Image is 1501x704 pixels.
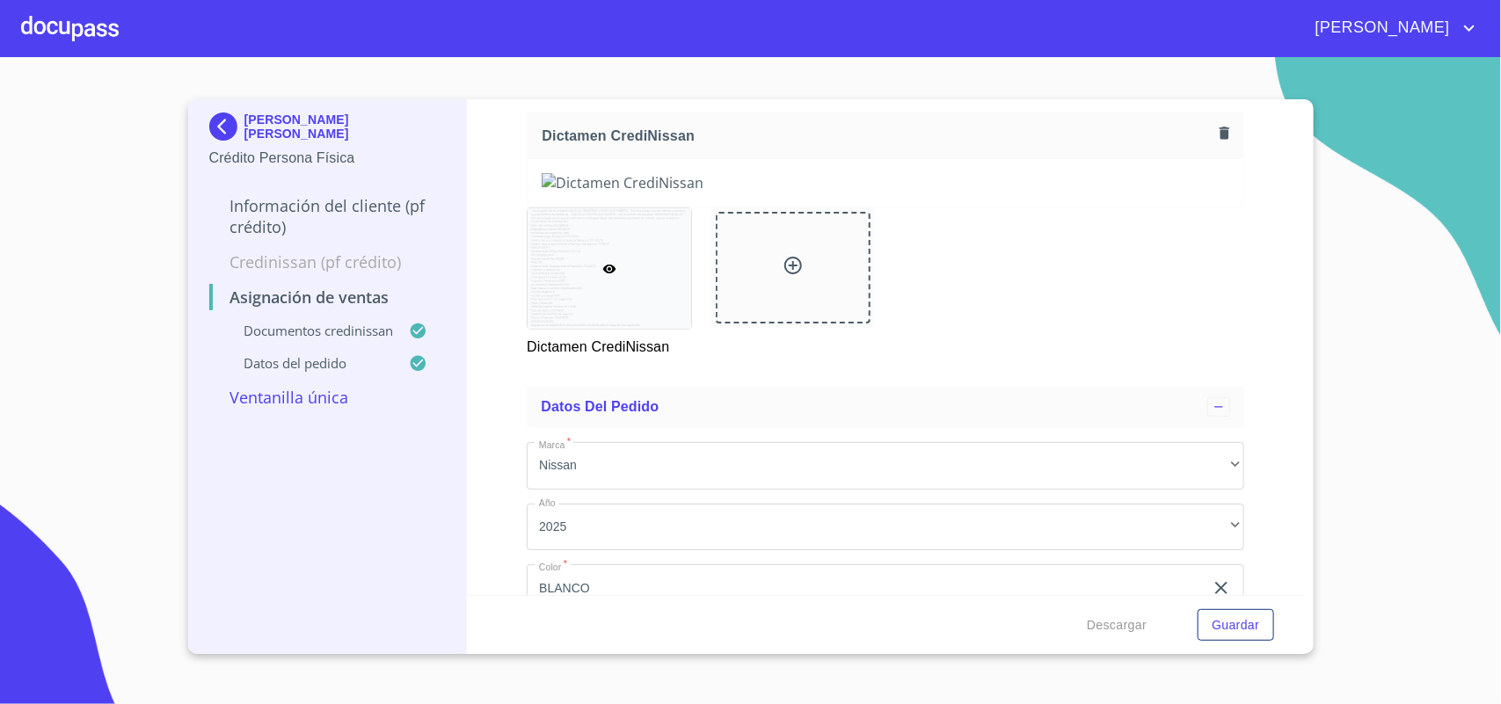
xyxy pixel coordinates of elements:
p: Datos del pedido [209,354,410,372]
div: Nissan [527,442,1244,490]
button: Guardar [1198,609,1273,642]
p: Crédito Persona Física [209,148,446,169]
p: Dictamen CrediNissan [527,330,690,358]
div: Datos del pedido [527,386,1244,428]
button: clear input [1211,577,1232,599]
button: Descargar [1080,609,1154,642]
span: Datos del pedido [541,399,659,414]
p: Credinissan (PF crédito) [209,251,446,272]
img: Dictamen CrediNissan [542,173,1229,192]
div: [PERSON_NAME] [PERSON_NAME] [209,112,446,148]
button: account of current user [1302,14,1480,42]
p: Ventanilla única [209,387,446,408]
div: 2025 [527,504,1244,551]
span: Dictamen CrediNissan [542,127,1213,145]
p: [PERSON_NAME] [PERSON_NAME] [244,112,446,141]
span: Guardar [1212,614,1259,636]
p: Documentos CrediNissan [209,322,410,339]
span: [PERSON_NAME] [1302,14,1459,42]
p: Asignación de Ventas [209,287,446,308]
p: Información del cliente (PF crédito) [209,195,446,237]
span: Descargar [1087,614,1147,636]
img: Docupass spot blue [209,112,244,141]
